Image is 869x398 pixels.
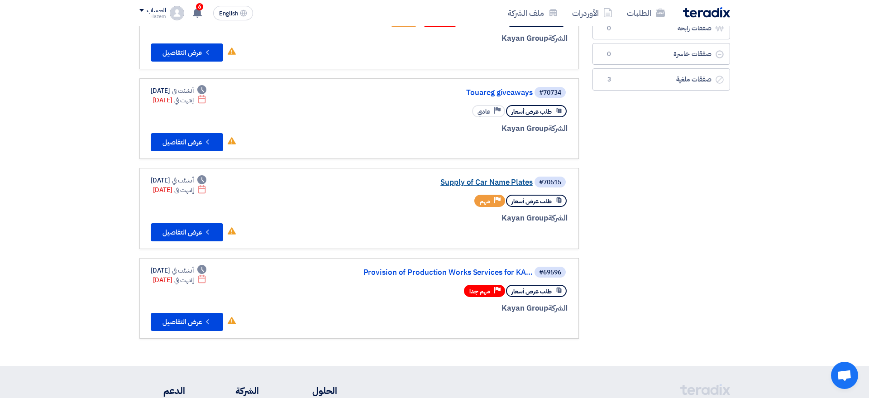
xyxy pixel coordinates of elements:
[350,123,568,134] div: Kayan Group
[604,75,615,84] span: 3
[139,384,185,398] li: الدعم
[350,33,568,44] div: Kayan Group
[604,50,615,59] span: 0
[592,43,730,65] a: صفقات خاسرة0
[352,269,533,277] a: Provision of Production Works Services for KA...
[565,2,620,24] a: الأوردرات
[212,384,259,398] li: الشركة
[219,10,238,17] span: English
[501,2,565,24] a: ملف الشركة
[477,107,490,116] span: عادي
[153,96,207,105] div: [DATE]
[548,33,568,44] span: الشركة
[350,212,568,224] div: Kayan Group
[213,6,253,20] button: English
[548,123,568,134] span: الشركة
[151,313,223,331] button: عرض التفاصيل
[172,86,194,96] span: أنشئت في
[511,197,552,206] span: طلب عرض أسعار
[592,17,730,39] a: صفقات رابحة0
[480,197,490,206] span: مهم
[170,6,184,20] img: profile_test.png
[174,96,194,105] span: إنتهت في
[350,302,568,314] div: Kayan Group
[592,68,730,91] a: صفقات ملغية3
[151,43,223,62] button: عرض التفاصيل
[151,133,223,151] button: عرض التفاصيل
[604,24,615,33] span: 0
[196,3,203,10] span: 6
[151,86,207,96] div: [DATE]
[174,275,194,285] span: إنتهت في
[683,7,730,18] img: Teradix logo
[139,14,166,19] div: Hazem
[352,178,533,187] a: Supply of Car Name Plates
[511,287,552,296] span: طلب عرض أسعار
[539,269,561,276] div: #69596
[151,176,207,185] div: [DATE]
[620,2,672,24] a: الطلبات
[286,384,337,398] li: الحلول
[511,107,552,116] span: طلب عرض أسعار
[174,185,194,195] span: إنتهت في
[539,90,561,96] div: #70734
[153,275,207,285] div: [DATE]
[352,89,533,97] a: Touareg giveaways
[548,302,568,314] span: الشركة
[151,266,207,275] div: [DATE]
[831,362,858,389] a: Open chat
[147,7,166,14] div: الحساب
[539,179,561,186] div: #70515
[172,176,194,185] span: أنشئت في
[172,266,194,275] span: أنشئت في
[153,185,207,195] div: [DATE]
[151,223,223,241] button: عرض التفاصيل
[469,287,490,296] span: مهم جدا
[548,212,568,224] span: الشركة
